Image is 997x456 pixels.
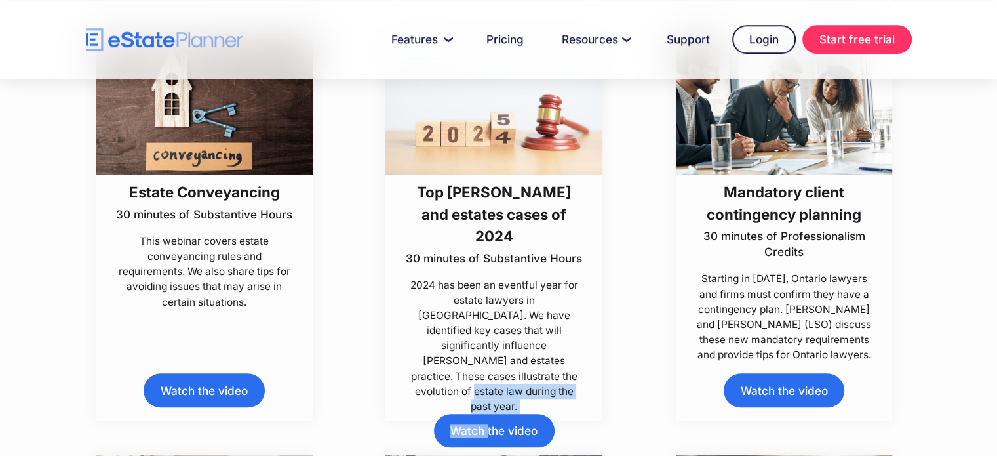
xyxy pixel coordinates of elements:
h3: Estate Conveyancing [116,181,292,203]
p: 2024 has been an eventful year for estate lawyers in [GEOGRAPHIC_DATA]. We have identified key ca... [404,278,585,414]
p: 30 minutes of Substantive Hours [404,251,585,266]
a: Watch the video [434,414,555,447]
a: Watch the video [144,373,264,407]
a: Support [651,26,726,52]
p: 30 minutes of Substantive Hours [116,207,292,222]
h3: Mandatory client contingency planning [694,181,874,225]
p: This webinar covers estate conveyancing rules and requirements. We also share tips for avoiding i... [114,234,295,310]
a: Watch the video [724,373,844,407]
p: 30 minutes of Professionalism Credits [694,228,874,260]
a: Features [376,26,464,52]
a: Pricing [471,26,539,52]
h3: Top [PERSON_NAME] and estates cases of 2024 [404,181,585,247]
a: Login [732,25,796,54]
a: home [86,28,243,51]
p: Starting in [DATE], Ontario lawyers and firms must confirm they have a contingency plan. [PERSON_... [694,271,874,362]
a: Mandatory client contingency planning30 minutes of Professionalism CreditsStarting in [DATE], Ont... [676,39,893,362]
a: Estate Conveyancing30 minutes of Substantive HoursThis webinar covers estate conveyancing rules a... [96,39,313,309]
a: Top [PERSON_NAME] and estates cases of 202430 minutes of Substantive Hours2024 has been an eventf... [385,39,602,414]
a: Start free trial [802,25,912,54]
a: Resources [546,26,644,52]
